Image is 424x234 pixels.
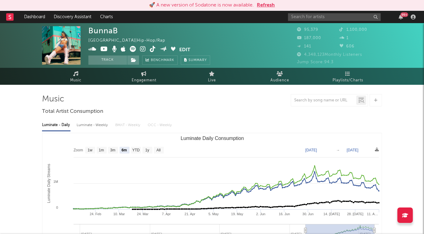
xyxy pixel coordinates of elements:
span: Jump Score: 94.3 [297,60,333,64]
text: 0 [56,206,58,209]
a: Playlists/Charts [314,68,382,85]
text: 1M [53,180,58,183]
span: 606 [340,44,355,48]
div: 🚀 A new version of Sodatone is now available. [149,2,254,9]
text: 1m [99,148,104,153]
text: [DATE] [305,148,317,152]
input: Search by song name or URL [291,98,356,103]
text: [DATE] [347,148,358,152]
text: → [336,148,340,152]
text: 30. Jun [303,212,314,216]
text: 19. May [231,212,244,216]
a: Discovery Assistant [49,11,96,23]
text: 21. Apr [184,212,195,216]
text: 28. [DATE] [347,212,363,216]
span: 187,000 [297,36,321,40]
a: Benchmark [142,55,178,65]
a: Charts [96,11,117,23]
button: Summary [181,55,210,65]
a: Dashboard [20,11,49,23]
text: 1w [88,148,93,153]
text: Zoom [74,148,83,153]
span: 1 [340,36,349,40]
span: Music [70,77,82,84]
button: 99+ [399,14,403,19]
button: Track [88,55,127,65]
a: Live [178,68,246,85]
span: Benchmark [151,57,174,64]
div: Luminate - Daily [42,120,70,130]
text: 11. A… [367,212,378,216]
text: Luminate Daily Streams [47,164,51,203]
text: 5. May [209,212,219,216]
text: 24. Mar [137,212,149,216]
span: Playlists/Charts [333,77,363,84]
span: 95,379 [297,28,318,32]
a: Music [42,68,110,85]
text: 1y [145,148,149,153]
input: Search for artists [288,13,381,21]
text: All [156,148,160,153]
div: 99 + [401,12,408,17]
div: [GEOGRAPHIC_DATA] | Hip-Hop/Rap [88,37,172,44]
span: 4,348,123 Monthly Listeners [297,53,362,57]
text: 3m [110,148,116,153]
span: Total Artist Consumption [42,108,103,115]
button: Refresh [257,2,275,9]
text: 6m [121,148,127,153]
text: 24. Feb [90,212,101,216]
span: Summary [189,59,207,62]
text: 10. Mar [113,212,125,216]
div: BunnaB [88,26,118,35]
div: Luminate - Weekly [77,120,109,130]
text: 16. Jun [279,212,290,216]
text: YTD [132,148,140,153]
span: Engagement [132,77,156,84]
text: 2. Jun [256,212,265,216]
text: Luminate Daily Consumption [181,136,244,141]
span: Audience [271,77,290,84]
span: 1,100,000 [340,28,367,32]
a: Audience [246,68,314,85]
text: 7. Apr [162,212,171,216]
span: 141 [297,44,311,48]
text: 14. [DATE] [324,212,340,216]
button: Edit [180,46,191,54]
span: Live [208,77,216,84]
a: Engagement [110,68,178,85]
